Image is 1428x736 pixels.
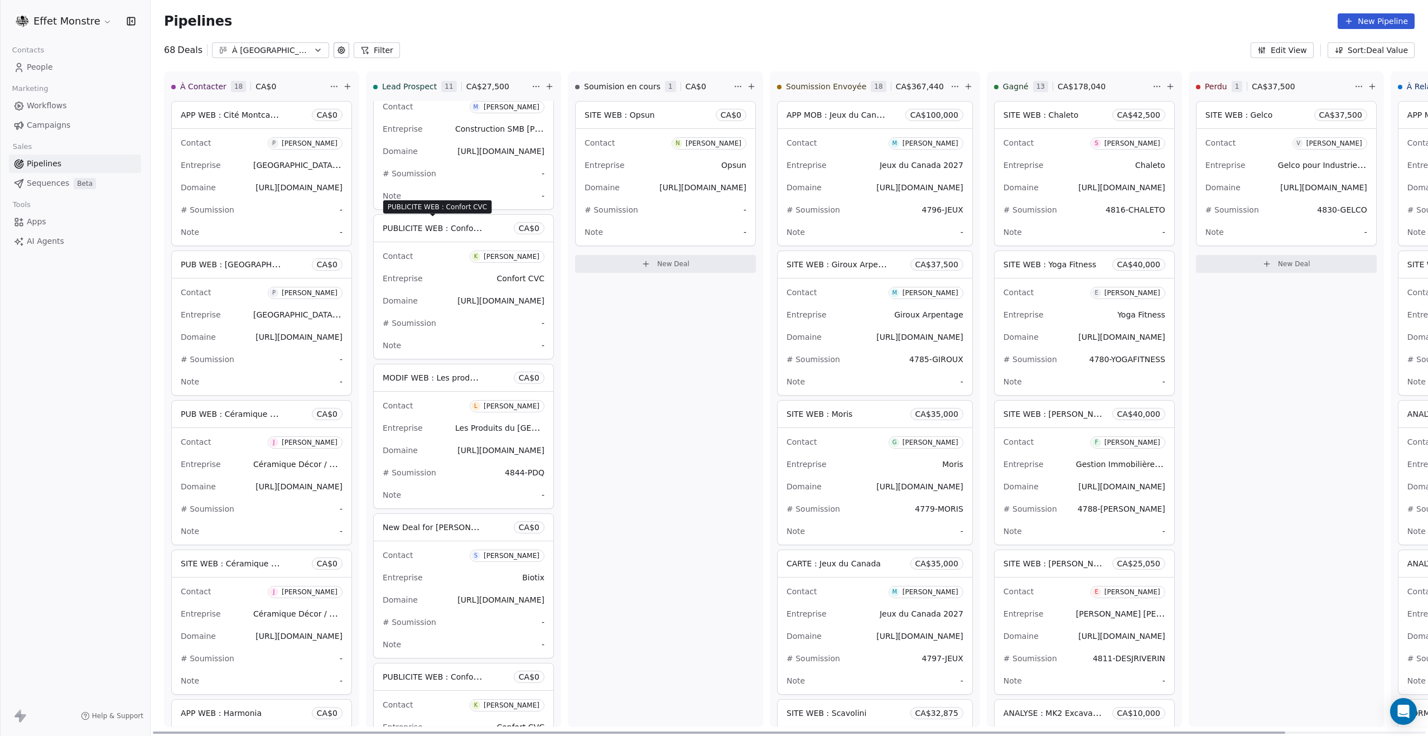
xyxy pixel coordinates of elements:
div: Gagné13CA$178,040 [994,72,1150,101]
span: Contact [383,252,413,261]
span: CA$ 25,050 [1117,558,1160,569]
span: PUB WEB : Céramique Décor [181,408,293,419]
div: [PERSON_NAME] [282,588,337,596]
span: # Soumission [181,504,234,513]
div: M [892,139,897,148]
span: Soumission Envoyée [786,81,866,92]
span: Biotix [522,573,544,582]
span: # Soumission [383,319,436,328]
span: Entreprise [181,460,221,469]
div: [PERSON_NAME] [686,139,741,147]
span: [URL][DOMAIN_NAME] [876,333,963,341]
span: Contact [787,587,817,596]
span: [URL][DOMAIN_NAME] [457,296,544,305]
span: Domaine [1004,333,1039,341]
span: Opsun [721,161,746,170]
span: Workflows [27,100,67,112]
span: Contact [1004,587,1034,596]
span: Jeux du Canada 2027 [880,609,963,618]
span: Contact [383,102,413,111]
span: Entreprise [787,460,827,469]
span: Domaine [787,482,822,491]
span: Entreprise [585,161,625,170]
a: Campaigns [9,116,141,134]
a: People [9,58,141,76]
div: [PERSON_NAME] [484,103,539,111]
span: [GEOGRAPHIC_DATA] Gestion Financière [253,160,410,170]
span: Note [1004,228,1022,237]
span: - [1162,376,1165,387]
span: - [340,227,342,238]
span: CA$ 0 [519,522,539,533]
span: New Deal for [PERSON_NAME] [383,522,500,532]
div: SITE WEB : Yoga FitnessCA$40,000ContactE[PERSON_NAME]EntrepriseYoga FitnessDomaine[URL][DOMAIN_NA... [994,251,1175,396]
span: # Soumission [1004,205,1057,214]
span: Les Produits du [GEOGRAPHIC_DATA] [455,422,599,433]
a: AI Agents [9,232,141,251]
div: SITE WEB : [PERSON_NAME]CA$40,000ContactF[PERSON_NAME]EntrepriseGestion Immobilière [PERSON_NAME]... [994,400,1175,545]
div: SITE WEB : OpsunCA$0ContactN[PERSON_NAME]EntrepriseOpsunDomaine[URL][DOMAIN_NAME]# Soumission-Note- [575,101,756,246]
span: 1 [665,81,676,92]
span: Sequences [27,177,69,189]
span: # Soumission [787,355,840,364]
span: SITE WEB : Giroux Arpentage [787,259,900,270]
span: [URL][DOMAIN_NAME] [876,183,963,192]
span: [URL][DOMAIN_NAME] [255,333,342,341]
span: Note [787,527,805,536]
button: Effet Monstre [13,12,114,31]
span: [PERSON_NAME] [PERSON_NAME] Avocats inc. [1076,608,1258,619]
span: Note [787,228,805,237]
span: Note [181,228,199,237]
span: Entreprise [1004,460,1044,469]
span: Entreprise [383,124,423,133]
span: New Deal [1278,259,1310,268]
button: New Deal [1196,255,1377,273]
span: - [1162,526,1165,537]
span: [URL][DOMAIN_NAME] [659,183,746,192]
span: SITE WEB : Opsun [585,110,655,119]
span: 4844-PDQ [505,468,544,477]
span: - [744,204,746,215]
span: Note [1004,377,1022,386]
span: Jeux du Canada 2027 [880,161,963,170]
span: CA$ 35,000 [915,558,958,569]
span: Note [787,377,805,386]
span: Construction SMB [PERSON_NAME] inc. [455,123,608,134]
span: 18 [871,81,886,92]
span: Moris [942,460,963,469]
span: [URL][DOMAIN_NAME] [255,183,342,192]
div: S [1095,139,1098,148]
div: P [272,139,276,148]
span: Contact [1205,138,1236,147]
span: - [340,503,342,514]
span: Note [585,228,603,237]
span: # Soumission [383,618,436,627]
span: SITE WEB : Chaleto [1004,110,1079,119]
span: CA$ 0 [686,81,706,92]
div: SITE WEB : Giroux ArpentageCA$37,500ContactM[PERSON_NAME]EntrepriseGiroux ArpentageDomaine[URL][D... [777,251,973,396]
span: Contact [181,288,211,297]
span: Entreprise [787,161,827,170]
div: E [1095,588,1098,597]
span: Note [383,341,401,350]
span: SITE WEB : Gelco [1205,110,1272,119]
span: CA$ 0 [721,109,741,121]
span: CARTE : Jeux du Canada [787,559,881,568]
span: [URL][DOMAIN_NAME] [457,595,544,604]
span: [URL][DOMAIN_NAME] [255,632,342,641]
span: - [744,227,746,238]
span: Soumision en cours [584,81,660,92]
span: Entreprise [1004,310,1044,319]
div: ContactM[PERSON_NAME]EntrepriseConstruction SMB [PERSON_NAME] inc.Domaine[URL][DOMAIN_NAME]# Soum... [373,65,554,210]
div: CARTE : Jeux du CanadaCA$35,000ContactM[PERSON_NAME]EntrepriseJeux du Canada 2027Domaine[URL][DOM... [777,550,973,695]
span: CA$ 0 [317,558,337,569]
div: [PERSON_NAME] [1104,588,1160,596]
span: CA$ 0 [519,223,539,234]
button: Filter [354,42,400,58]
span: CA$ 37,500 [1252,81,1295,92]
span: Campaigns [27,119,70,131]
div: PUB WEB : Céramique DécorCA$0ContactJ[PERSON_NAME]EntrepriseCéramique Décor / Ramacieri Soligo / ... [171,400,352,545]
span: Giroux Arpentage [894,310,963,319]
span: Domaine [383,147,418,156]
span: Domaine [787,333,822,341]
